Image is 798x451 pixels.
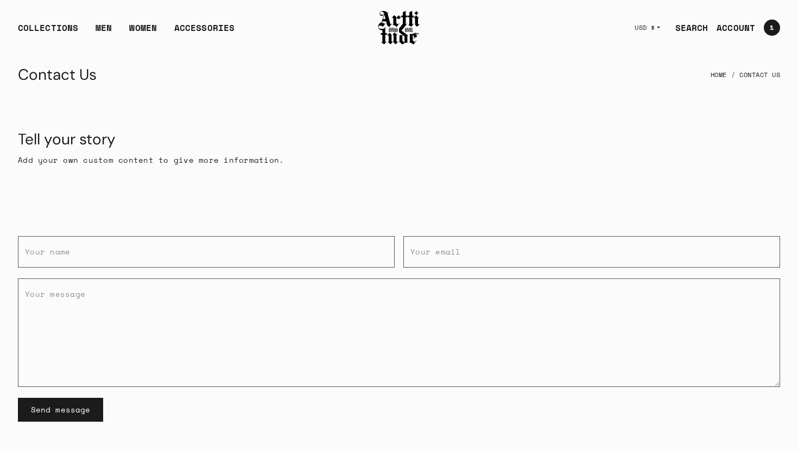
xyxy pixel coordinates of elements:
button: USD $ [628,16,667,40]
a: Open cart [755,15,780,40]
div: Tell your story [18,130,780,149]
li: Contact Us [727,63,781,87]
a: MEN [96,21,112,43]
span: 1 [770,24,774,31]
a: SEARCH [667,17,708,39]
a: Home [711,63,727,87]
input: Your name [18,236,395,268]
div: COLLECTIONS [18,21,78,43]
input: Your email [403,236,780,268]
ul: Main navigation [9,21,243,43]
p: Add your own custom content to give more information. [18,154,780,166]
h1: Contact Us [18,62,97,88]
img: Arttitude [377,9,421,46]
a: ACCOUNT [708,17,755,39]
a: WOMEN [129,21,157,43]
button: Send message [18,398,103,422]
textarea: Your message [18,278,780,387]
span: USD $ [635,23,655,32]
div: ACCESSORIES [174,21,235,43]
